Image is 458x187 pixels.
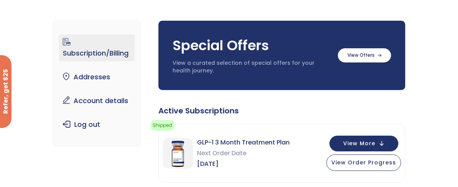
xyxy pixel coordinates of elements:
[326,154,401,171] button: View Order Progress
[197,137,290,148] span: GLP-1 3 Month Treatment Plan
[197,159,290,169] span: [DATE]
[173,59,330,74] p: View a curated selection of special offers for your health journey.
[158,105,405,116] div: Active Subscriptions
[59,93,135,109] a: Account details
[329,136,398,151] button: View More
[53,21,141,146] nav: Account pages
[331,159,396,166] span: View Order Progress
[163,138,193,169] img: GLP-1 3 Month Treatment Plan
[59,116,135,133] a: Log out
[197,148,290,159] span: Next Order Date
[151,120,174,131] span: Shipped
[173,36,330,55] h3: Special Offers
[59,69,135,85] a: Addresses
[343,141,375,146] span: View More
[59,34,135,61] a: Subscription/Billing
